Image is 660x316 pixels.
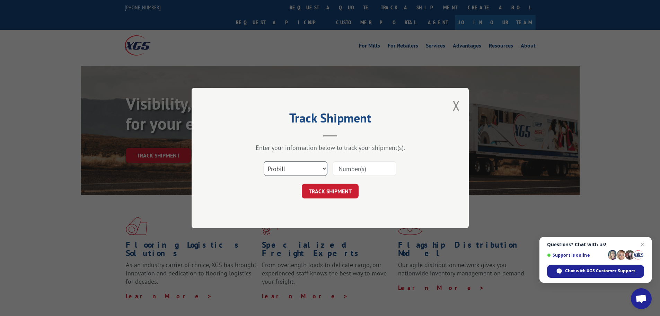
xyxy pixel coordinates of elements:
[333,161,396,176] input: Number(s)
[547,253,605,258] span: Support is online
[226,144,434,152] div: Enter your information below to track your shipment(s).
[565,268,635,274] span: Chat with XGS Customer Support
[638,240,646,249] span: Close chat
[547,242,644,247] span: Questions? Chat with us!
[547,265,644,278] div: Chat with XGS Customer Support
[452,96,460,115] button: Close modal
[226,113,434,126] h2: Track Shipment
[631,288,652,309] div: Open chat
[302,184,359,198] button: TRACK SHIPMENT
